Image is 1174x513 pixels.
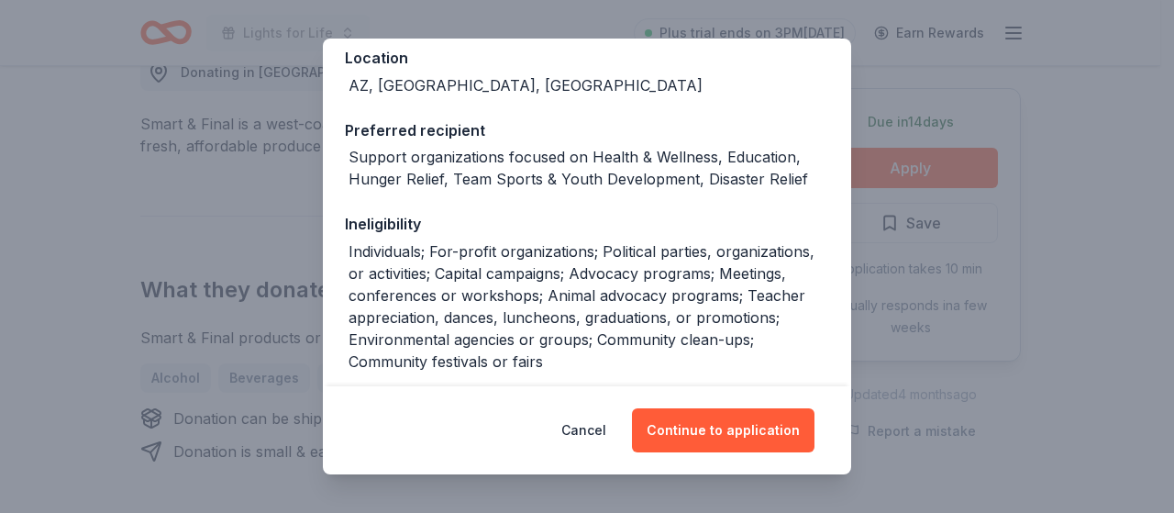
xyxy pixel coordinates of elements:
div: Ineligibility [345,212,829,236]
div: AZ, [GEOGRAPHIC_DATA], [GEOGRAPHIC_DATA] [349,74,703,96]
div: Individuals; For-profit organizations; Political parties, organizations, or activities; Capital c... [349,240,829,373]
button: Cancel [561,408,606,452]
div: Support organizations focused on Health & Wellness, Education, Hunger Relief, Team Sports & Youth... [349,146,829,190]
div: Location [345,46,829,70]
div: Preferred recipient [345,118,829,142]
button: Continue to application [632,408,814,452]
